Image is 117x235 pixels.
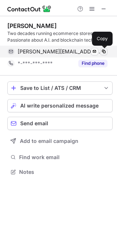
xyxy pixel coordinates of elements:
[7,152,113,162] button: Find work email
[7,99,113,112] button: AI write personalized message
[7,134,113,148] button: Add to email campaign
[19,154,110,161] span: Find work email
[20,103,99,109] span: AI write personalized message
[78,60,107,67] button: Reveal Button
[18,48,102,55] span: [PERSON_NAME][EMAIL_ADDRESS][DOMAIN_NAME]
[7,167,113,177] button: Notes
[20,85,100,91] div: Save to List / ATS / CRM
[7,22,57,29] div: [PERSON_NAME]
[7,81,113,95] button: save-profile-one-click
[19,169,110,175] span: Notes
[7,117,113,130] button: Send email
[20,138,78,144] span: Add to email campaign
[7,4,52,13] img: ContactOut v5.3.10
[20,120,48,126] span: Send email
[7,30,113,43] div: Two decades running ecommerce stores. Passionate about A.I. and blockchain technology.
